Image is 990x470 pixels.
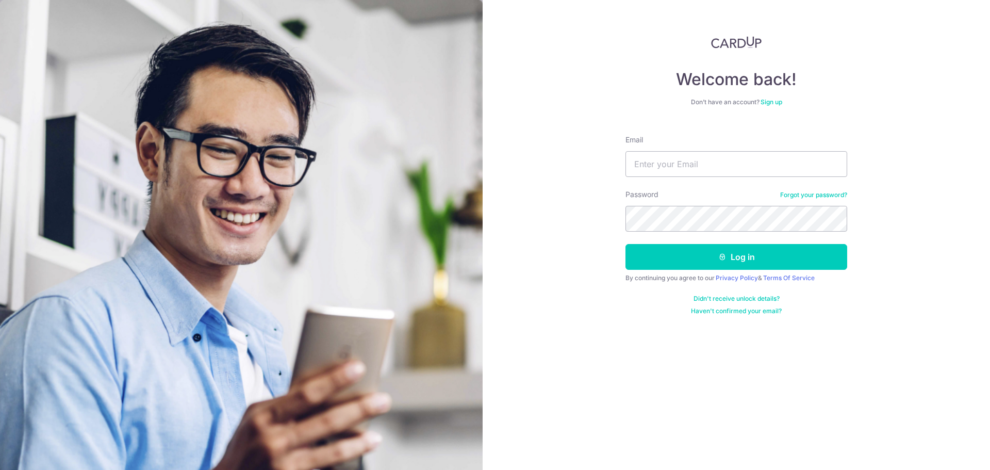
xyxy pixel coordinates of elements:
[716,274,758,282] a: Privacy Policy
[694,295,780,303] a: Didn't receive unlock details?
[763,274,815,282] a: Terms Of Service
[625,151,847,177] input: Enter your Email
[625,244,847,270] button: Log in
[761,98,782,106] a: Sign up
[625,189,658,200] label: Password
[691,307,782,315] a: Haven't confirmed your email?
[625,98,847,106] div: Don’t have an account?
[625,135,643,145] label: Email
[711,36,762,48] img: CardUp Logo
[625,274,847,282] div: By continuing you agree to our &
[625,69,847,90] h4: Welcome back!
[780,191,847,199] a: Forgot your password?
